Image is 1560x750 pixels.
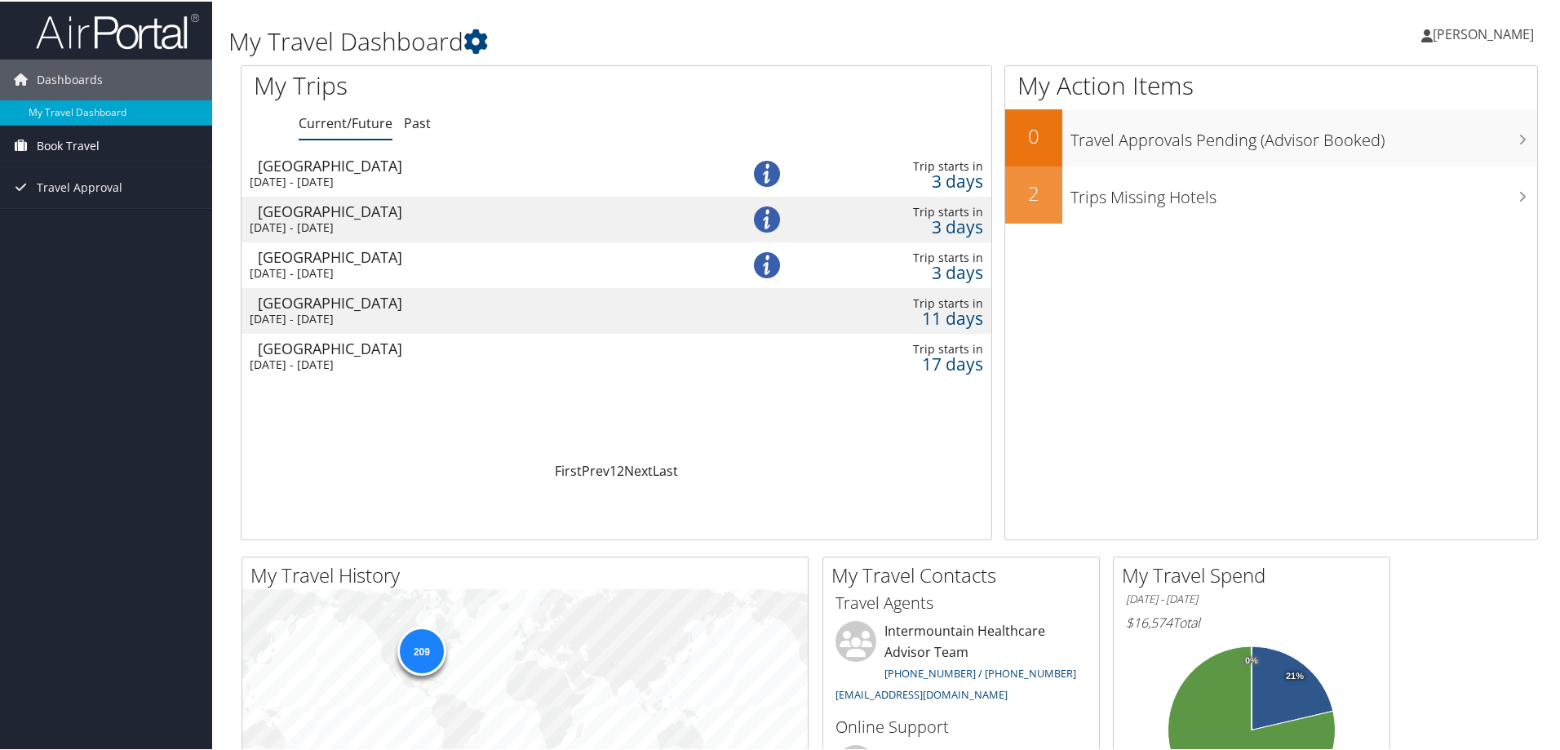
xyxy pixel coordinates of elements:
li: Intermountain Healthcare Advisor Team [827,619,1095,707]
span: Book Travel [37,124,100,165]
a: Last [653,460,678,478]
h2: 2 [1005,178,1062,206]
tspan: 21% [1286,670,1304,680]
a: [PERSON_NAME] [1421,8,1550,57]
div: [GEOGRAPHIC_DATA] [258,157,706,171]
img: airportal-logo.png [36,11,199,49]
h2: My Travel History [250,560,808,588]
h2: My Travel Spend [1122,560,1389,588]
span: $16,574 [1126,612,1172,630]
a: 2 [617,460,624,478]
a: Next [624,460,653,478]
img: alert-flat-solid-info.png [754,251,780,277]
div: 3 days [826,264,983,278]
h1: My Travel Dashboard [228,23,1110,57]
span: Travel Approval [37,166,122,206]
h6: Total [1126,612,1377,630]
span: [PERSON_NAME] [1433,24,1534,42]
div: 3 days [826,172,983,187]
h3: Online Support [835,714,1087,737]
a: First [555,460,582,478]
div: [DATE] - [DATE] [250,264,698,279]
h6: [DATE] - [DATE] [1126,590,1377,606]
div: 209 [397,625,445,674]
div: 17 days [826,355,983,370]
h1: My Trips [254,67,667,101]
a: 0Travel Approvals Pending (Advisor Booked) [1005,108,1537,165]
a: Prev [582,460,609,478]
div: [DATE] - [DATE] [250,356,698,371]
div: [GEOGRAPHIC_DATA] [258,339,706,354]
a: Past [404,113,431,131]
h3: Trips Missing Hotels [1070,176,1537,207]
div: [GEOGRAPHIC_DATA] [258,294,706,308]
a: [PHONE_NUMBER] / [PHONE_NUMBER] [884,664,1076,679]
div: 11 days [826,309,983,324]
div: [DATE] - [DATE] [250,310,698,325]
h2: 0 [1005,121,1062,149]
div: Trip starts in [826,249,983,264]
h2: My Travel Contacts [831,560,1099,588]
div: Trip starts in [826,295,983,309]
div: Trip starts in [826,340,983,355]
tspan: 0% [1245,655,1258,664]
div: Trip starts in [826,158,983,172]
a: 2Trips Missing Hotels [1005,165,1537,222]
a: Current/Future [299,113,392,131]
span: Dashboards [37,58,103,99]
h1: My Action Items [1005,67,1537,101]
img: alert-flat-solid-info.png [754,159,780,185]
h3: Travel Approvals Pending (Advisor Booked) [1070,119,1537,150]
div: [DATE] - [DATE] [250,173,698,188]
div: Trip starts in [826,203,983,218]
div: 3 days [826,218,983,233]
h3: Travel Agents [835,590,1087,613]
div: [GEOGRAPHIC_DATA] [258,248,706,263]
img: alert-flat-solid-info.png [754,205,780,231]
div: [DATE] - [DATE] [250,219,698,233]
a: 1 [609,460,617,478]
a: [EMAIL_ADDRESS][DOMAIN_NAME] [835,686,1008,700]
div: [GEOGRAPHIC_DATA] [258,202,706,217]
